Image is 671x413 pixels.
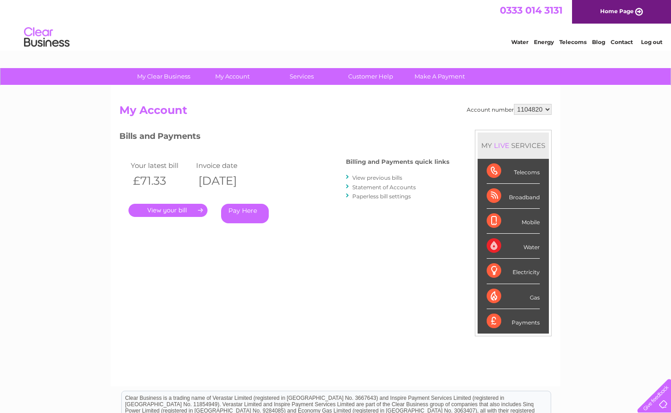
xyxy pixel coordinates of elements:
[119,104,552,121] h2: My Account
[126,68,201,85] a: My Clear Business
[467,104,552,115] div: Account number
[487,259,540,284] div: Electricity
[402,68,477,85] a: Make A Payment
[195,68,270,85] a: My Account
[264,68,339,85] a: Services
[487,234,540,259] div: Water
[128,159,194,172] td: Your latest bill
[641,39,662,45] a: Log out
[487,284,540,309] div: Gas
[487,159,540,184] div: Telecoms
[492,141,511,150] div: LIVE
[128,204,207,217] a: .
[128,172,194,190] th: £71.33
[194,172,259,190] th: [DATE]
[487,309,540,334] div: Payments
[352,184,416,191] a: Statement of Accounts
[534,39,554,45] a: Energy
[122,5,551,44] div: Clear Business is a trading name of Verastar Limited (registered in [GEOGRAPHIC_DATA] No. 3667643...
[511,39,528,45] a: Water
[346,158,449,165] h4: Billing and Payments quick links
[352,193,411,200] a: Paperless bill settings
[478,133,549,158] div: MY SERVICES
[333,68,408,85] a: Customer Help
[487,209,540,234] div: Mobile
[592,39,605,45] a: Blog
[487,184,540,209] div: Broadband
[221,204,269,223] a: Pay Here
[611,39,633,45] a: Contact
[194,159,259,172] td: Invoice date
[352,174,402,181] a: View previous bills
[559,39,587,45] a: Telecoms
[119,130,449,146] h3: Bills and Payments
[24,24,70,51] img: logo.png
[500,5,562,16] a: 0333 014 3131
